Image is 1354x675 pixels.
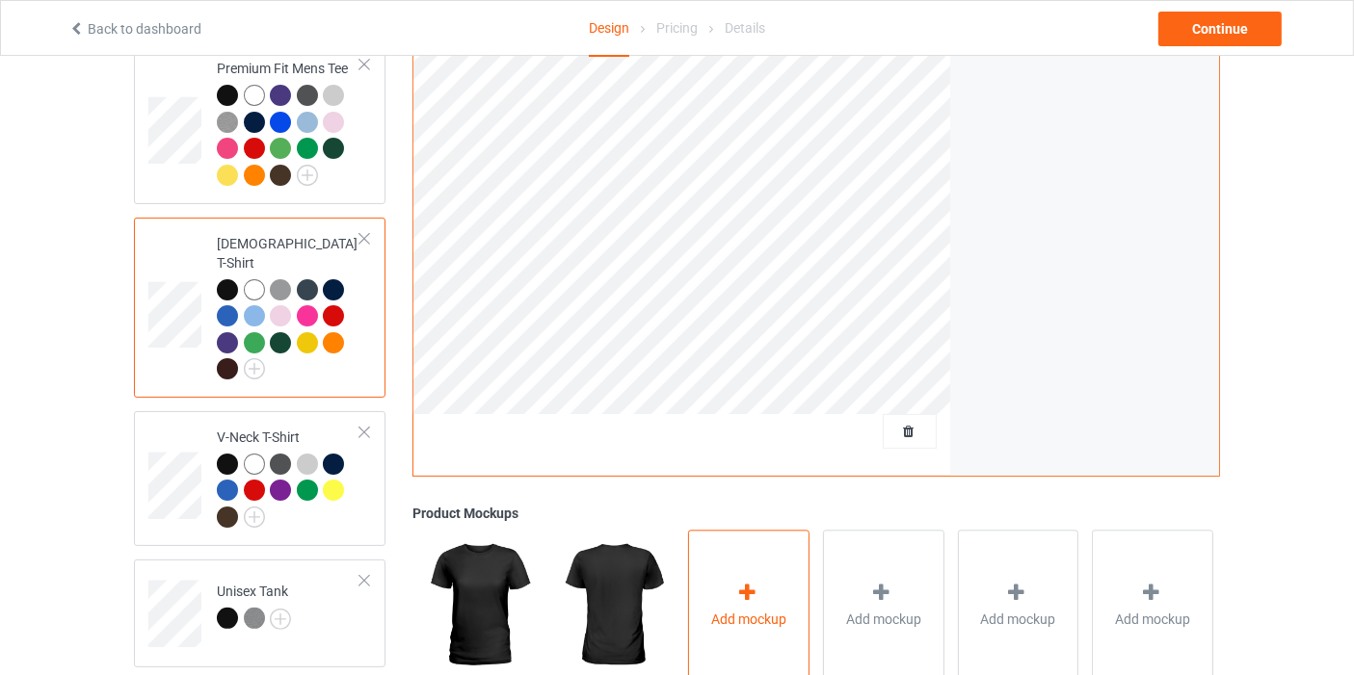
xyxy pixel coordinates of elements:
img: svg+xml;base64,PD94bWwgdmVyc2lvbj0iMS4wIiBlbmNvZGluZz0iVVRGLTgiPz4KPHN2ZyB3aWR0aD0iMjJweCIgaGVpZ2... [244,358,265,379]
div: Unisex Tank [134,559,385,667]
a: Back to dashboard [68,21,201,37]
div: V-Neck T-Shirt [134,411,385,546]
span: Add mockup [980,610,1055,629]
div: Premium Fit Mens Tee [217,59,360,184]
div: Pricing [656,1,698,55]
div: [DEMOGRAPHIC_DATA] T-Shirt [134,218,385,398]
div: Product Mockups [412,504,1220,523]
img: svg+xml;base64,PD94bWwgdmVyc2lvbj0iMS4wIiBlbmNvZGluZz0iVVRGLTgiPz4KPHN2ZyB3aWR0aD0iMjJweCIgaGVpZ2... [270,609,291,630]
div: V-Neck T-Shirt [217,428,360,527]
span: Add mockup [711,610,786,629]
div: Unisex Tank [217,582,291,628]
img: heather_texture.png [217,112,238,133]
img: svg+xml;base64,PD94bWwgdmVyc2lvbj0iMS4wIiBlbmNvZGluZz0iVVRGLTgiPz4KPHN2ZyB3aWR0aD0iMjJweCIgaGVpZ2... [244,506,265,528]
span: Add mockup [846,610,921,629]
img: heather_texture.png [244,608,265,629]
div: [DEMOGRAPHIC_DATA] T-Shirt [217,234,360,378]
div: Continue [1158,12,1282,46]
div: Design [589,1,629,57]
div: Premium Fit Mens Tee [134,43,385,204]
span: Add mockup [1115,610,1190,629]
div: Details [725,1,765,55]
img: svg+xml;base64,PD94bWwgdmVyc2lvbj0iMS4wIiBlbmNvZGluZz0iVVRGLTgiPz4KPHN2ZyB3aWR0aD0iMjJweCIgaGVpZ2... [297,165,318,186]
